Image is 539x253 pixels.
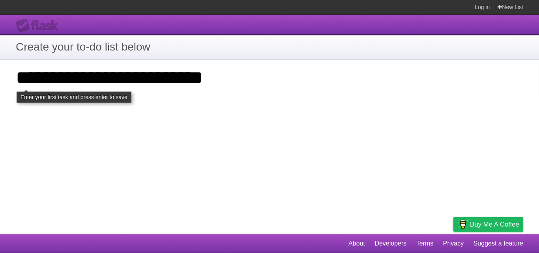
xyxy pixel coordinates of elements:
h1: Create your to-do list below [16,39,523,55]
a: Terms [416,236,434,251]
a: Developers [374,236,406,251]
a: About [348,236,365,251]
span: Buy me a coffee [470,217,519,231]
a: Privacy [443,236,464,251]
div: Flask [16,19,63,33]
img: Buy me a coffee [457,217,468,231]
a: Suggest a feature [473,236,523,251]
a: Buy me a coffee [453,217,523,232]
